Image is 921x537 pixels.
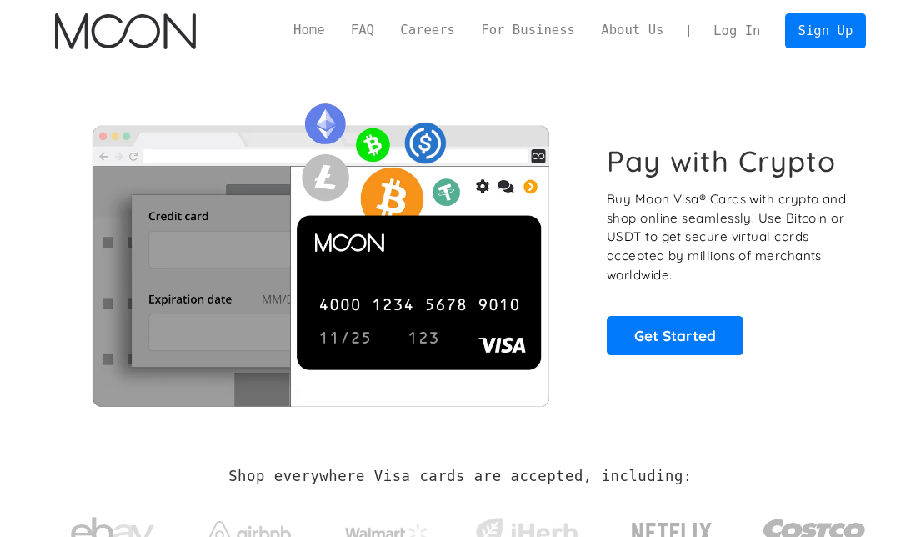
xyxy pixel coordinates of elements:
img: Moon Logo [55,13,196,49]
a: Log In [701,14,774,48]
a: FAQ [338,21,387,40]
h1: Pay with Crypto [607,144,837,178]
a: Careers [388,21,468,40]
a: About Us [588,21,677,40]
a: Get Started [607,316,743,355]
a: For Business [468,21,588,40]
h2: Shop everywhere Visa cards are accepted, including: [228,468,693,485]
img: Moon Cards let you spend your crypto anywhere Visa is accepted. [55,93,585,407]
p: Buy Moon Visa® Cards with crypto and shop online seamlessly! Use Bitcoin or USDT to get secure vi... [607,190,848,285]
a: Sign Up [785,13,866,48]
a: Home [280,21,338,40]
